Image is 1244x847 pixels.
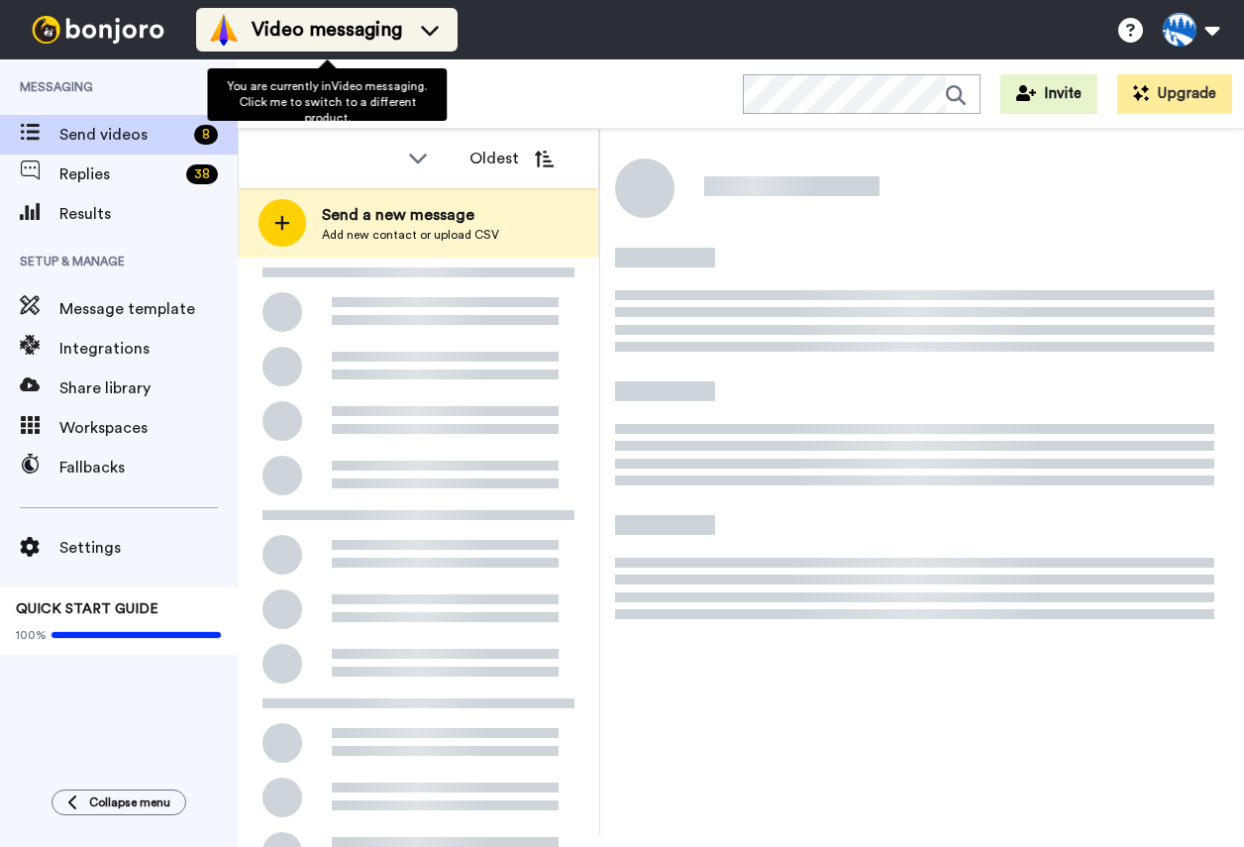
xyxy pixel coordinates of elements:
span: Collapse menu [89,794,170,810]
span: You are currently in Video messaging . Click me to switch to a different product. [227,80,427,124]
span: Workspaces [59,416,238,440]
span: Message template [59,297,238,321]
span: Video messaging [252,16,402,44]
span: Results [59,202,238,226]
span: Integrations [59,337,238,361]
span: QUICK START GUIDE [16,602,158,616]
button: Invite [1000,74,1097,114]
span: 100% [16,627,47,643]
span: Replies [59,162,178,186]
button: Collapse menu [52,790,186,815]
span: Send a new message [322,203,499,227]
span: Settings [59,536,238,560]
div: 8 [194,125,218,145]
span: Share library [59,376,238,400]
span: Fallbacks [59,456,238,479]
img: vm-color.svg [208,14,240,46]
button: Upgrade [1117,74,1232,114]
span: Add new contact or upload CSV [322,227,499,243]
img: bj-logo-header-white.svg [24,16,172,44]
span: Send videos [59,123,186,147]
div: 38 [186,164,218,184]
button: Oldest [455,139,569,178]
